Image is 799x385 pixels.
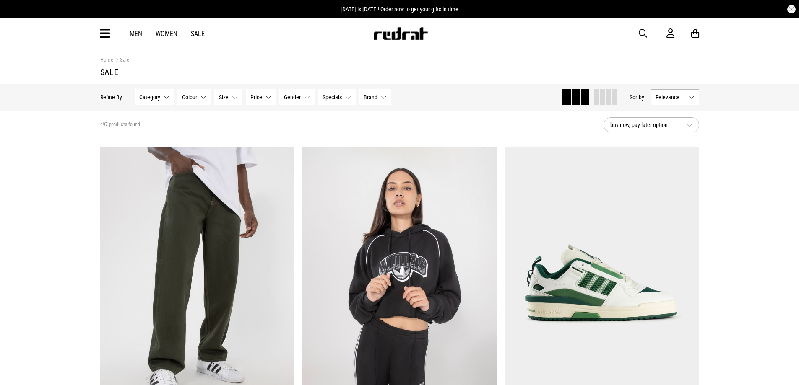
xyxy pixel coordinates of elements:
span: Gender [284,94,301,101]
p: Refine By [100,94,122,101]
button: Specials [318,89,356,105]
a: Sale [191,30,205,38]
span: Brand [364,94,377,101]
span: buy now, pay later option [610,120,680,130]
a: Sale [113,57,129,65]
button: buy now, pay later option [604,117,699,132]
button: Size [214,89,242,105]
button: Sortby [630,92,644,102]
a: Women [156,30,177,38]
a: Men [130,30,142,38]
button: Colour [177,89,211,105]
a: Home [100,57,113,63]
span: Size [219,94,229,101]
span: Price [250,94,262,101]
span: Relevance [656,94,685,101]
span: Colour [182,94,197,101]
span: 497 products found [100,121,140,128]
h1: Sale [100,67,699,77]
button: Brand [359,89,391,105]
button: Price [246,89,276,105]
span: by [639,94,644,101]
span: Specials [323,94,342,101]
button: Relevance [651,89,699,105]
span: Category [139,94,160,101]
button: Category [135,89,174,105]
button: Gender [279,89,315,105]
span: [DATE] is [DATE]! Order now to get your gifts in time [341,6,458,13]
img: Redrat logo [373,27,428,40]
